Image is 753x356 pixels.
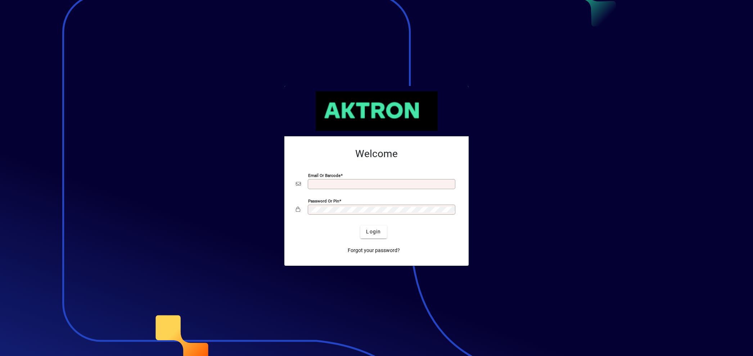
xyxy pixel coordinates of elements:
span: Login [366,228,381,236]
a: Forgot your password? [345,244,403,257]
mat-label: Password or Pin [308,198,339,203]
button: Login [360,225,387,238]
mat-label: Email or Barcode [308,173,341,178]
span: Forgot your password? [348,247,400,254]
h2: Welcome [296,148,457,160]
